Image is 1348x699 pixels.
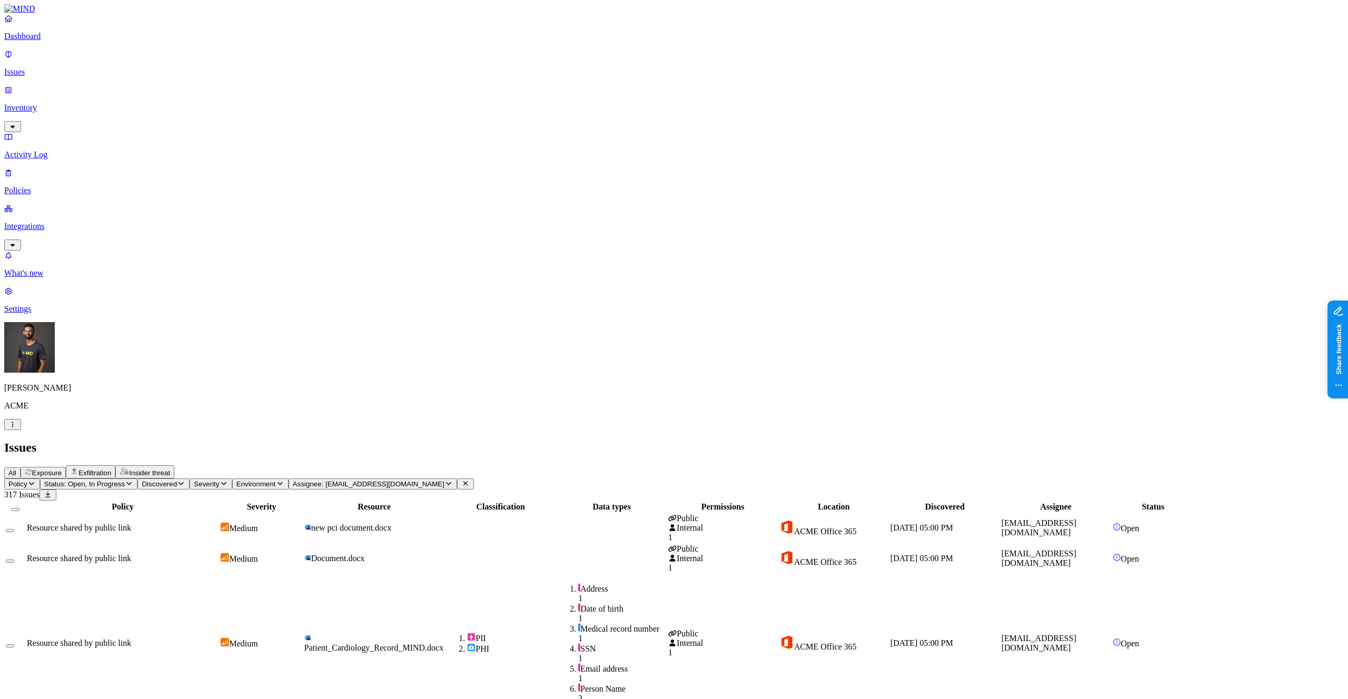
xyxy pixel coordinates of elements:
[4,67,1344,77] p: Issues
[4,150,1344,159] p: Activity Log
[229,524,257,533] span: Medium
[1113,553,1121,562] img: status-open
[221,502,302,512] div: Severity
[890,554,953,563] span: [DATE] 05:00 PM
[8,469,16,477] span: All
[578,634,666,643] div: 1
[1121,639,1139,648] span: Open
[578,623,580,632] img: phi-line
[578,683,666,694] div: Person Name
[27,523,131,532] span: Resource shared by public link
[668,638,777,648] div: Internal
[4,251,1344,278] a: What's new
[4,204,1344,249] a: Integrations
[8,480,27,488] span: Policy
[1002,549,1076,567] span: [EMAIL_ADDRESS][DOMAIN_NAME]
[4,490,39,499] span: 317 Issues
[4,85,1344,131] a: Inventory
[779,550,794,565] img: office-365
[4,186,1344,195] p: Policies
[578,603,580,612] img: pii-line
[779,502,888,512] div: Location
[304,643,443,652] span: Patient_Cardiology_Record_MIND.docx
[446,502,555,512] div: Classification
[4,32,1344,41] p: Dashboard
[668,502,777,512] div: Permissions
[1002,634,1076,652] span: [EMAIL_ADDRESS][DOMAIN_NAME]
[229,639,257,648] span: Medium
[221,638,229,646] img: severity-medium
[1121,524,1139,533] span: Open
[4,49,1344,77] a: Issues
[129,469,170,477] span: Insider threat
[6,529,14,532] button: Select row
[578,643,580,652] img: pii-line
[4,304,1344,314] p: Settings
[668,533,777,542] div: 1
[578,623,666,634] div: Medical record number
[4,168,1344,195] a: Policies
[668,648,777,657] div: 1
[578,683,580,692] img: pii-line
[11,508,19,511] button: Select all
[4,14,1344,41] a: Dashboard
[229,554,257,563] span: Medium
[578,663,666,674] div: Email address
[304,524,311,531] img: microsoft-word
[27,638,131,647] span: Resource shared by public link
[4,222,1344,231] p: Integrations
[578,654,666,663] div: 1
[27,502,219,512] div: Policy
[578,674,666,683] div: 1
[4,268,1344,278] p: What's new
[578,643,666,654] div: SSN
[4,401,1344,411] p: ACME
[557,502,666,512] div: Data types
[668,629,777,638] div: Public
[304,554,311,561] img: microsoft-word
[578,663,580,672] img: pii-line
[467,633,555,643] div: PII
[4,4,35,14] img: MIND
[4,4,1344,14] a: MIND
[4,132,1344,159] a: Activity Log
[467,633,475,641] img: pii
[6,560,14,563] button: Select row
[668,514,777,523] div: Public
[578,603,666,614] div: Date of birth
[1002,502,1111,512] div: Assignee
[578,583,580,592] img: pii-line
[467,643,555,654] div: PHI
[578,594,666,603] div: 1
[142,480,177,488] span: Discovered
[668,563,777,573] div: 1
[668,544,777,554] div: Public
[194,480,219,488] span: Severity
[221,523,229,531] img: severity-medium
[794,642,857,651] span: ACME Office 365
[578,583,666,594] div: Address
[1113,502,1194,512] div: Status
[1113,638,1121,646] img: status-open
[236,480,276,488] span: Environment
[1113,523,1121,531] img: status-open
[890,523,953,532] span: [DATE] 05:00 PM
[779,635,794,650] img: office-365
[304,502,444,512] div: Resource
[4,286,1344,314] a: Settings
[311,523,391,532] span: new pci document.docx
[44,480,125,488] span: Status: Open, In Progress
[794,527,857,536] span: ACME Office 365
[1121,554,1139,563] span: Open
[668,523,777,533] div: Internal
[78,469,111,477] span: Exfiltration
[4,103,1344,113] p: Inventory
[668,554,777,563] div: Internal
[4,383,1344,393] p: [PERSON_NAME]
[794,557,857,566] span: ACME Office 365
[4,322,55,373] img: Amit Cohen
[27,554,131,563] span: Resource shared by public link
[890,638,953,647] span: [DATE] 05:00 PM
[4,441,1344,455] h2: Issues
